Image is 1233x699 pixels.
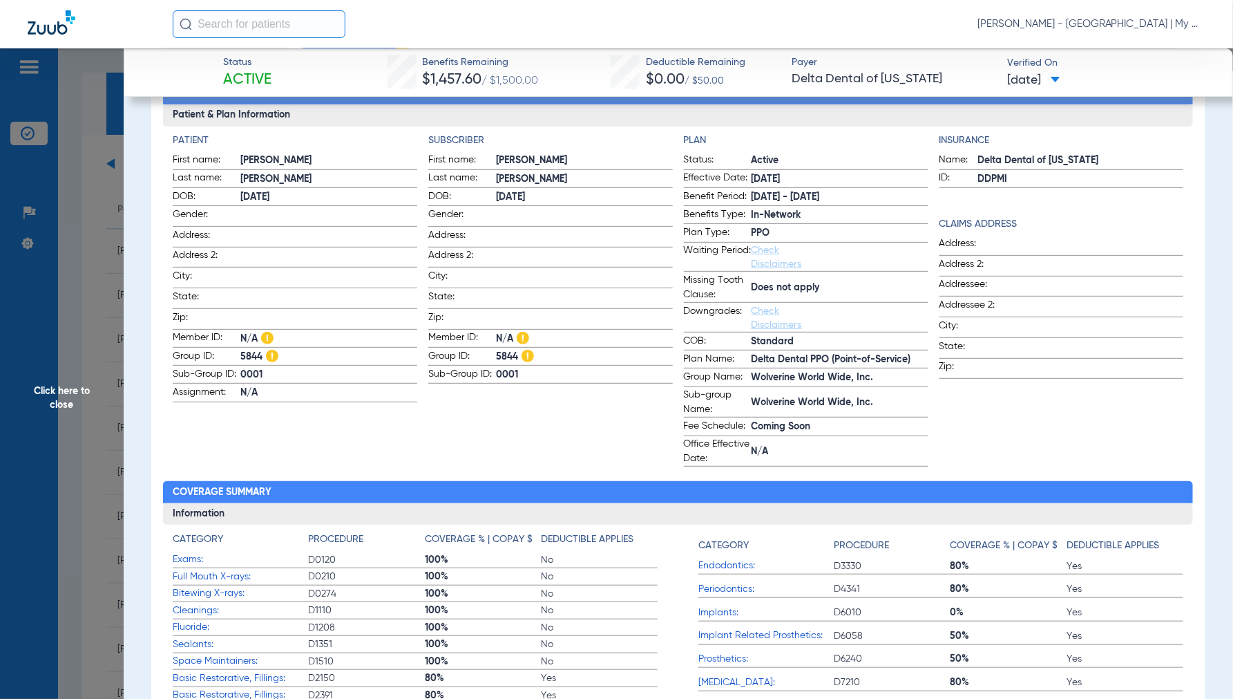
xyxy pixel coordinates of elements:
[1067,606,1184,619] span: Yes
[684,352,752,369] span: Plan Name:
[173,586,308,601] span: Bitewing X-rays:
[428,269,496,288] span: City:
[308,553,425,567] span: D0120
[173,133,417,148] h4: Patient
[223,55,271,70] span: Status
[752,281,928,295] span: Does not apply
[752,190,928,205] span: [DATE] - [DATE]
[517,332,529,344] img: Hazard
[1007,72,1060,89] span: [DATE]
[173,532,223,547] h4: Category
[173,385,240,402] span: Assignment:
[542,570,658,584] span: No
[684,370,752,386] span: Group Name:
[939,360,1007,378] span: Zip:
[428,290,496,308] span: State:
[240,386,417,400] span: N/A
[240,153,417,168] span: [PERSON_NAME]
[240,350,417,364] span: 5844
[950,539,1058,553] h4: Coverage % | Copay $
[684,153,752,169] span: Status:
[240,172,417,187] span: [PERSON_NAME]
[173,310,240,329] span: Zip:
[752,245,802,269] a: Check Disclaimers
[698,532,834,558] app-breakdown-title: Category
[542,637,658,651] span: No
[422,55,538,70] span: Benefits Remaining
[428,248,496,267] span: Address 2:
[752,335,928,349] span: Standard
[173,153,240,169] span: First name:
[950,652,1067,666] span: 50%
[425,671,542,685] span: 80%
[173,330,240,347] span: Member ID:
[542,532,658,552] app-breakdown-title: Deductible Applies
[834,675,950,689] span: D7210
[1067,675,1184,689] span: Yes
[978,172,1184,187] span: DDPMI
[752,420,928,434] span: Coming Soon
[425,570,542,584] span: 100%
[752,208,928,223] span: In-Network
[240,190,417,205] span: [DATE]
[752,172,928,187] span: [DATE]
[180,18,192,30] img: Search Icon
[1067,532,1184,558] app-breakdown-title: Deductible Applies
[308,621,425,635] span: D1208
[698,539,749,553] h4: Category
[698,559,834,573] span: Endodontics:
[308,671,425,685] span: D2150
[173,620,308,635] span: Fluoride:
[240,332,417,346] span: N/A
[834,539,889,553] h4: Procedure
[698,628,834,643] span: Implant Related Prosthetics:
[684,273,752,302] span: Missing Tooth Clause:
[939,339,1007,358] span: State:
[977,17,1205,31] span: [PERSON_NAME] - [GEOGRAPHIC_DATA] | My Community Dental Centers
[308,532,425,552] app-breakdown-title: Procedure
[978,153,1184,168] span: Delta Dental of [US_STATE]
[173,189,240,206] span: DOB:
[425,532,533,547] h4: Coverage % | Copay $
[28,10,75,35] img: Zuub Logo
[428,189,496,206] span: DOB:
[939,298,1007,317] span: Addressee 2:
[1067,629,1184,643] span: Yes
[752,226,928,241] span: PPO
[646,73,685,87] span: $0.00
[939,319,1007,337] span: City:
[496,332,673,346] span: N/A
[173,637,308,652] span: Sealants:
[425,532,542,552] app-breakdown-title: Coverage % | Copay $
[939,217,1184,232] h4: Claims Address
[308,655,425,669] span: D1510
[939,153,978,169] span: Name:
[223,71,271,90] span: Active
[542,621,658,635] span: No
[308,604,425,617] span: D1110
[834,582,950,596] span: D4341
[428,228,496,247] span: Address:
[684,225,752,242] span: Plan Type:
[481,75,538,86] span: / $1,500.00
[646,55,745,70] span: Deductible Remaining
[950,582,1067,596] span: 80%
[684,171,752,187] span: Effective Date:
[684,133,928,148] app-breakdown-title: Plan
[308,570,425,584] span: D0210
[428,133,673,148] app-breakdown-title: Subscriber
[496,350,673,364] span: 5844
[950,532,1067,558] app-breakdown-title: Coverage % | Copay $
[950,606,1067,619] span: 0%
[834,606,950,619] span: D6010
[939,257,1007,276] span: Address 2:
[496,368,673,382] span: 0001
[308,532,363,547] h4: Procedure
[684,207,752,224] span: Benefits Type:
[542,532,634,547] h4: Deductible Applies
[173,269,240,288] span: City:
[1164,633,1233,699] iframe: Chat Widget
[173,654,308,669] span: Space Maintainers:
[425,637,542,651] span: 100%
